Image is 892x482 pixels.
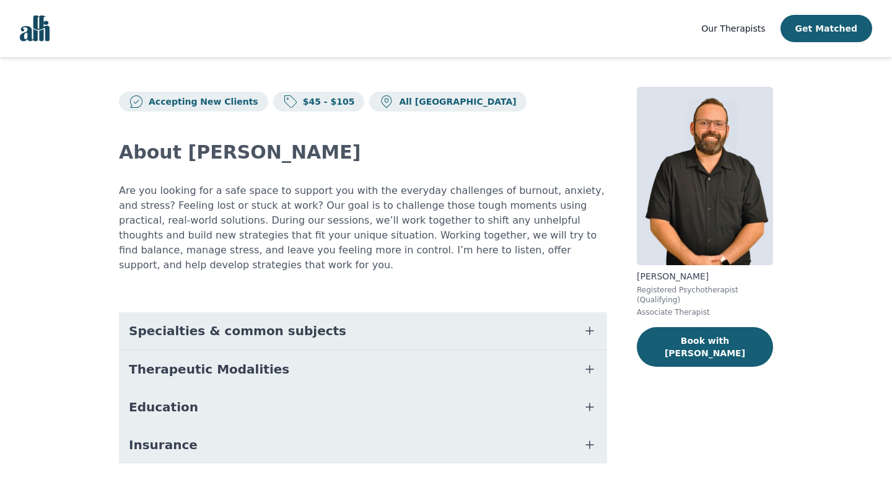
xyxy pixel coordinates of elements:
span: Our Therapists [701,24,765,33]
span: Therapeutic Modalities [129,361,289,378]
p: Associate Therapist [637,307,773,317]
span: Insurance [129,436,198,454]
p: [PERSON_NAME] [637,270,773,283]
button: Education [119,388,607,426]
a: Our Therapists [701,21,765,36]
p: $45 - $105 [298,95,355,108]
p: Are you looking for a safe space to support you with the everyday challenges of burnout, anxiety,... [119,183,607,273]
button: Specialties & common subjects [119,312,607,349]
button: Get Matched [780,15,872,42]
button: Therapeutic Modalities [119,351,607,388]
p: Registered Psychotherapist (Qualifying) [637,285,773,305]
button: Book with [PERSON_NAME] [637,327,773,367]
span: Education [129,398,198,416]
p: All [GEOGRAPHIC_DATA] [394,95,516,108]
p: Accepting New Clients [144,95,258,108]
img: Josh_Cadieux [637,87,773,265]
button: Insurance [119,426,607,463]
img: alli logo [20,15,50,42]
h2: About [PERSON_NAME] [119,141,607,164]
span: Specialties & common subjects [129,322,346,340]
